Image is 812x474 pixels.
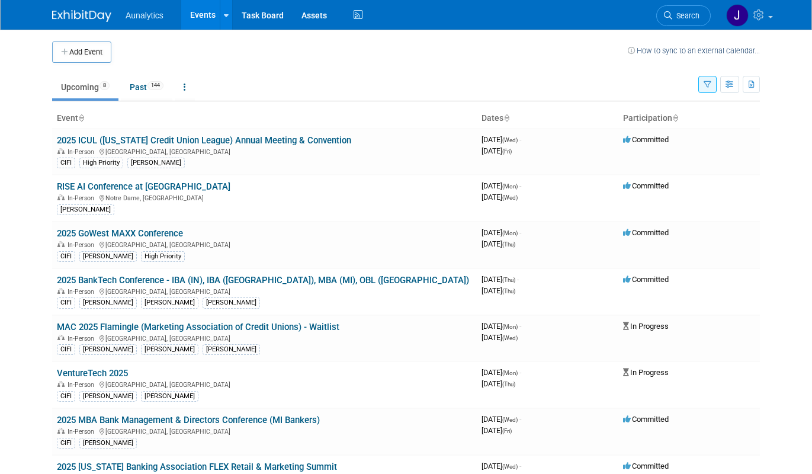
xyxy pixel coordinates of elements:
[68,335,98,342] span: In-Person
[502,183,518,190] span: (Mon)
[68,428,98,435] span: In-Person
[482,333,518,342] span: [DATE]
[726,4,749,27] img: Julie Grisanti-Cieslak
[57,438,75,449] div: CIFI
[482,415,521,424] span: [DATE]
[57,181,230,192] a: RISE AI Conference at [GEOGRAPHIC_DATA]
[482,146,512,155] span: [DATE]
[482,228,521,237] span: [DATE]
[57,275,469,286] a: 2025 BankTech Conference - IBA (IN), IBA ([GEOGRAPHIC_DATA]), MBA (MI), OBL ([GEOGRAPHIC_DATA])
[79,391,137,402] div: [PERSON_NAME]
[57,241,65,247] img: In-Person Event
[57,426,472,435] div: [GEOGRAPHIC_DATA], [GEOGRAPHIC_DATA]
[519,415,521,424] span: -
[57,148,65,154] img: In-Person Event
[482,426,512,435] span: [DATE]
[623,181,669,190] span: Committed
[57,146,472,156] div: [GEOGRAPHIC_DATA], [GEOGRAPHIC_DATA]
[502,137,518,143] span: (Wed)
[502,463,518,470] span: (Wed)
[79,251,137,262] div: [PERSON_NAME]
[57,193,472,202] div: Notre Dame, [GEOGRAPHIC_DATA]
[79,344,137,355] div: [PERSON_NAME]
[502,324,518,330] span: (Mon)
[141,297,198,308] div: [PERSON_NAME]
[482,135,521,144] span: [DATE]
[519,322,521,331] span: -
[623,275,669,284] span: Committed
[628,46,760,55] a: How to sync to an external calendar...
[57,204,114,215] div: [PERSON_NAME]
[502,417,518,423] span: (Wed)
[477,108,618,129] th: Dates
[203,297,260,308] div: [PERSON_NAME]
[57,286,472,296] div: [GEOGRAPHIC_DATA], [GEOGRAPHIC_DATA]
[68,194,98,202] span: In-Person
[79,297,137,308] div: [PERSON_NAME]
[502,381,515,387] span: (Thu)
[623,322,669,331] span: In Progress
[57,462,337,472] a: 2025 [US_STATE] Banking Association FLEX Retail & Marketing Summit
[57,428,65,434] img: In-Person Event
[482,239,515,248] span: [DATE]
[79,158,123,168] div: High Priority
[519,181,521,190] span: -
[482,286,515,295] span: [DATE]
[57,381,65,387] img: In-Person Event
[519,228,521,237] span: -
[482,462,521,470] span: [DATE]
[52,10,111,22] img: ExhibitDay
[623,228,669,237] span: Committed
[68,241,98,249] span: In-Person
[126,11,163,20] span: Aunalytics
[672,113,678,123] a: Sort by Participation Type
[482,379,515,388] span: [DATE]
[517,275,519,284] span: -
[52,76,118,98] a: Upcoming8
[482,275,519,284] span: [DATE]
[57,158,75,168] div: CIFI
[57,194,65,200] img: In-Person Event
[502,428,512,434] span: (Fri)
[57,333,472,342] div: [GEOGRAPHIC_DATA], [GEOGRAPHIC_DATA]
[68,288,98,296] span: In-Person
[100,81,110,90] span: 8
[78,113,84,123] a: Sort by Event Name
[482,322,521,331] span: [DATE]
[502,241,515,248] span: (Thu)
[57,228,183,239] a: 2025 GoWest MAXX Conference
[482,193,518,201] span: [DATE]
[57,379,472,389] div: [GEOGRAPHIC_DATA], [GEOGRAPHIC_DATA]
[127,158,185,168] div: [PERSON_NAME]
[79,438,137,449] div: [PERSON_NAME]
[141,251,185,262] div: High Priority
[482,181,521,190] span: [DATE]
[57,391,75,402] div: CIFI
[502,288,515,294] span: (Thu)
[623,368,669,377] span: In Progress
[502,148,512,155] span: (Fri)
[502,335,518,341] span: (Wed)
[623,135,669,144] span: Committed
[57,288,65,294] img: In-Person Event
[502,370,518,376] span: (Mon)
[141,344,198,355] div: [PERSON_NAME]
[502,277,515,283] span: (Thu)
[68,381,98,389] span: In-Person
[57,322,339,332] a: MAC 2025 Flamingle (Marketing Association of Credit Unions) - Waitlist
[57,335,65,341] img: In-Person Event
[57,344,75,355] div: CIFI
[57,297,75,308] div: CIFI
[57,415,320,425] a: 2025 MBA Bank Management & Directors Conference (MI Bankers)
[503,113,509,123] a: Sort by Start Date
[672,11,699,20] span: Search
[623,462,669,470] span: Committed
[203,344,260,355] div: [PERSON_NAME]
[618,108,760,129] th: Participation
[68,148,98,156] span: In-Person
[147,81,163,90] span: 144
[623,415,669,424] span: Committed
[482,368,521,377] span: [DATE]
[519,368,521,377] span: -
[502,194,518,201] span: (Wed)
